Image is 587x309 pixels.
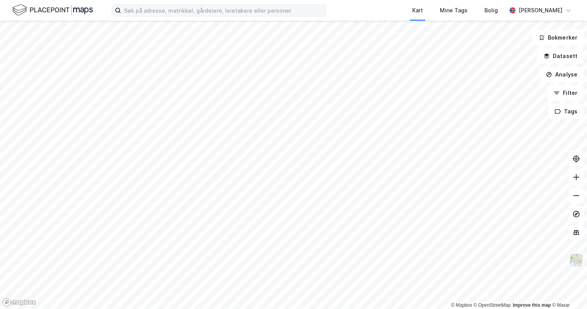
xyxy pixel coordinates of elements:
[549,272,587,309] div: Kontrollprogram for chat
[484,6,498,15] div: Bolig
[412,6,423,15] div: Kart
[440,6,468,15] div: Mine Tags
[549,272,587,309] iframe: Chat Widget
[12,3,93,17] img: logo.f888ab2527a4732fd821a326f86c7f29.svg
[121,5,326,16] input: Søk på adresse, matrikkel, gårdeiere, leietakere eller personer
[519,6,562,15] div: [PERSON_NAME]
